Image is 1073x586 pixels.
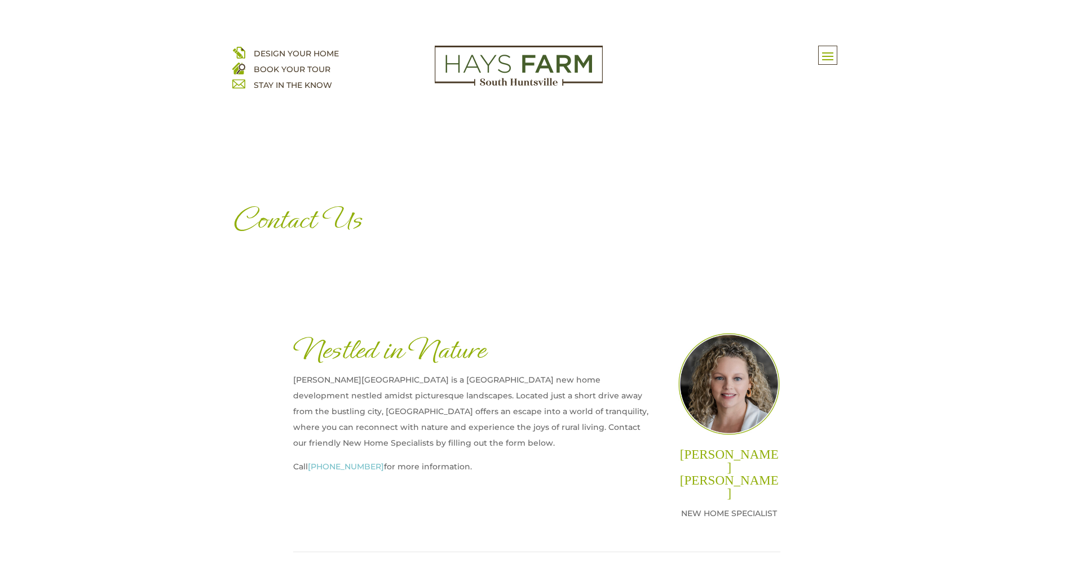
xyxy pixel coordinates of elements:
[293,333,652,372] h1: Nestled in Nature
[232,46,245,59] img: design your home
[678,333,780,434] img: Team_Laura@2x
[232,203,841,242] h1: Contact Us
[232,61,245,74] img: book your home tour
[678,448,780,505] h2: [PERSON_NAME] [PERSON_NAME]
[254,64,330,74] a: BOOK YOUR TOUR
[308,461,384,472] a: [PHONE_NUMBER]
[254,80,332,90] a: STAY IN THE KNOW
[293,459,652,482] p: Call for more information.
[293,372,652,459] p: [PERSON_NAME][GEOGRAPHIC_DATA] is a [GEOGRAPHIC_DATA] new home development nestled amidst picture...
[254,48,339,59] a: DESIGN YOUR HOME
[435,78,603,88] a: hays farm homes huntsville development
[435,46,603,86] img: Logo
[678,505,780,521] p: NEW HOME SPECIALIST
